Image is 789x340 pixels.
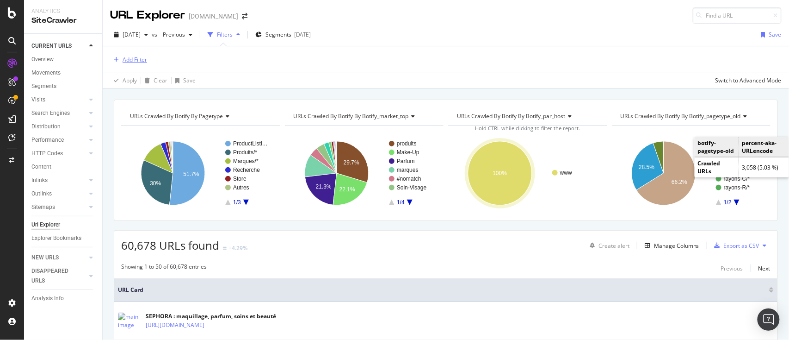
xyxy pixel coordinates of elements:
span: URLs Crawled By Botify By botify_market_top [294,112,409,120]
div: HTTP Codes [31,149,63,158]
text: 51.7% [183,171,199,177]
text: Produits/* [233,149,257,156]
button: Previous [721,263,743,274]
div: [DATE] [294,31,311,38]
a: Performance [31,135,86,145]
h4: URLs Crawled By Botify By botify_pagetype_old [619,109,763,124]
a: Segments [31,82,96,91]
text: #nomatch [397,176,421,182]
div: Showing 1 to 50 of 60,678 entries [121,263,207,274]
div: Sitemaps [31,202,55,212]
text: 29.7% [343,159,359,166]
button: Manage Columns [641,240,699,251]
span: URLs Crawled By Botify By pagetype [130,112,223,120]
div: SiteCrawler [31,15,95,26]
div: Content [31,162,51,172]
a: Outlinks [31,189,86,199]
a: Visits [31,95,86,105]
button: Create alert [586,238,629,253]
div: Overview [31,55,54,64]
span: URLs Crawled By Botify By botify_par_host [457,112,565,120]
text: 28.5% [639,164,654,170]
div: Export as CSV [724,242,759,250]
div: Switch to Advanced Mode [715,76,782,84]
h4: URLs Crawled By Botify By botify_par_host [455,109,599,124]
a: Search Engines [31,108,86,118]
svg: A chart. [285,133,442,214]
div: Apply [123,76,137,84]
a: Distribution [31,122,86,132]
a: Content [31,162,96,172]
text: Parfum [397,158,415,164]
div: +4.29% [228,244,247,252]
div: arrow-right-arrow-left [242,13,247,19]
div: Distribution [31,122,61,132]
button: Apply [110,73,137,88]
div: DISAPPEARED URLS [31,266,78,286]
div: NEW URLS [31,253,59,263]
div: Search Engines [31,108,70,118]
div: CURRENT URLS [31,41,72,51]
text: Autres [233,184,249,191]
span: URL Card [118,286,767,294]
text: www [560,170,572,176]
text: 100% [493,170,507,176]
div: Visits [31,95,45,105]
div: Url Explorer [31,220,60,230]
text: Soin-Visage [397,184,427,191]
text: Marques/* [233,158,259,164]
text: ProductListi… [233,140,268,147]
a: Overview [31,55,96,64]
text: rayons-C/* [724,176,750,182]
button: Add Filter [110,54,147,65]
div: Analysis Info [31,294,64,303]
div: Segments [31,82,56,91]
button: Previous [159,27,196,42]
div: Analytics [31,7,95,15]
button: Switch to Advanced Mode [712,73,782,88]
div: Clear [154,76,167,84]
a: DISAPPEARED URLS [31,266,86,286]
span: 2025 Sep. 2nd [123,31,141,38]
span: Hold CTRL while clicking to filter the report. [475,125,580,132]
td: percent-aka-URLencode [739,137,789,157]
div: Movements [31,68,61,78]
text: Make-Up [397,149,419,156]
a: NEW URLS [31,253,86,263]
text: 22.1% [339,186,355,193]
text: 66.2% [672,179,687,185]
svg: A chart. [612,133,769,214]
div: Previous [721,264,743,272]
a: Explorer Bookmarks [31,233,96,243]
input: Find a URL [693,7,782,24]
td: 3,058 (5.03 %) [739,157,789,177]
button: Filters [204,27,244,42]
div: Add Filter [123,56,147,63]
text: 30% [150,180,161,187]
div: Performance [31,135,64,145]
button: Clear [141,73,167,88]
img: Equal [223,247,227,250]
a: Movements [31,68,96,78]
a: Analysis Info [31,294,96,303]
text: 1/3 [233,199,241,206]
td: Crawled URLs [695,157,739,177]
div: Filters [217,31,233,38]
text: 1/4 [397,199,405,206]
a: HTTP Codes [31,149,86,158]
text: 21.3% [315,183,331,190]
text: Store [233,176,247,182]
div: Next [758,264,771,272]
div: A chart. [448,133,605,214]
a: Url Explorer [31,220,96,230]
button: Export as CSV [711,238,759,253]
text: marques [397,167,419,173]
div: Create alert [598,242,629,250]
button: Save [172,73,196,88]
div: [DOMAIN_NAME] [189,12,238,21]
button: Next [758,263,771,274]
span: Segments [265,31,291,38]
a: Inlinks [31,176,86,185]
